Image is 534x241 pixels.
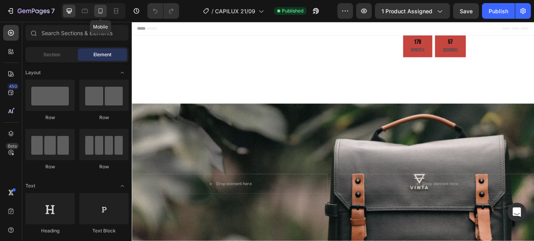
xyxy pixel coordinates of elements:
[453,3,479,19] button: Save
[147,3,179,19] div: Undo/Redo
[51,6,55,16] p: 7
[382,7,432,15] span: 1 product assigned
[43,51,60,58] span: Section
[25,182,35,189] span: Text
[132,22,534,241] iframe: Design area
[79,163,129,170] div: Row
[116,180,129,192] span: Toggle open
[363,19,380,28] div: 57
[116,66,129,79] span: Toggle open
[482,3,515,19] button: Publish
[215,7,255,15] span: CAPILUX 21/09
[211,7,213,15] span: /
[6,143,19,149] div: Beta
[375,3,450,19] button: 1 product assigned
[79,114,129,121] div: Row
[3,3,58,19] button: 7
[98,186,140,192] div: Drop element here
[25,69,41,76] span: Layout
[93,51,111,58] span: Element
[489,7,508,15] div: Publish
[507,203,526,221] div: Open Intercom Messenger
[25,25,129,41] input: Search Sections & Elements
[282,7,303,14] span: Published
[25,227,75,234] div: Heading
[460,8,473,14] span: Save
[79,227,129,234] div: Text Block
[326,28,341,38] p: Minutos
[339,186,380,192] div: Drop element here
[25,114,75,121] div: Row
[363,28,380,38] p: Segundos
[7,83,19,89] div: 450
[25,163,75,170] div: Row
